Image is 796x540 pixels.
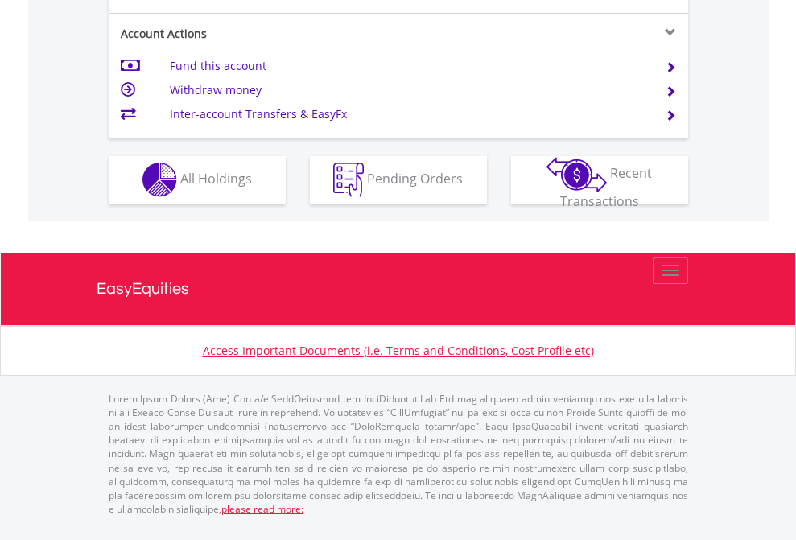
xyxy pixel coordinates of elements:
[109,156,286,204] button: All Holdings
[109,392,688,516] p: Lorem Ipsum Dolors (Ame) Con a/e SeddOeiusmod tem InciDiduntut Lab Etd mag aliquaen admin veniamq...
[511,156,688,204] button: Recent Transactions
[170,54,645,78] td: Fund this account
[333,163,364,197] img: pending_instructions-wht.png
[221,502,303,516] a: please read more:
[560,164,653,210] span: Recent Transactions
[97,253,700,325] a: EasyEquities
[546,157,607,192] img: transactions-zar-wht.png
[310,156,487,204] button: Pending Orders
[180,170,252,188] span: All Holdings
[109,26,398,42] div: Account Actions
[367,170,463,188] span: Pending Orders
[170,102,645,126] td: Inter-account Transfers & EasyFx
[203,343,594,358] a: Access Important Documents (i.e. Terms and Conditions, Cost Profile etc)
[170,78,645,102] td: Withdraw money
[142,163,177,197] img: holdings-wht.png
